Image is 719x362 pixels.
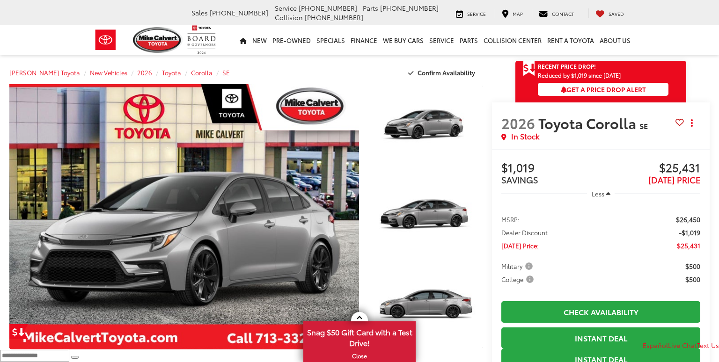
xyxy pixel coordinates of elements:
span: Map [513,10,523,17]
img: 2026 Toyota Corolla SE [368,263,484,350]
span: Service [467,10,486,17]
span: Sales [191,8,208,17]
span: [PHONE_NUMBER] [380,3,439,13]
span: Parts [363,3,378,13]
a: Get Price Drop Alert Recent Price Drop! [515,61,686,72]
button: Confirm Availability [403,65,483,81]
span: $25,431 [601,161,700,175]
span: $26,450 [676,215,700,224]
img: Mike Calvert Toyota [133,27,183,53]
span: [DATE] PRICE [648,174,700,186]
span: Contact [552,10,574,17]
a: Specials [314,25,348,55]
a: Contact [532,8,581,18]
a: Service [426,25,457,55]
a: Expand Photo 2 [369,174,483,260]
button: College [501,275,537,284]
a: Home [237,25,249,55]
span: [DATE] Price: [501,241,539,250]
span: Dealer Discount [501,228,548,237]
a: Toyota [162,68,181,77]
span: SE [639,120,648,131]
a: Get Price Drop Alert [9,324,28,339]
a: New Vehicles [90,68,127,77]
a: Parts [457,25,481,55]
a: My Saved Vehicles [588,8,631,18]
img: Toyota [88,25,123,55]
span: $500 [685,261,700,271]
span: [PHONE_NUMBER] [210,8,268,17]
span: Get a Price Drop Alert [561,85,646,94]
span: Military [501,261,535,271]
a: SE [222,68,230,77]
button: Send [71,356,79,359]
button: Less [587,185,615,202]
span: Snag $50 Gift Card with a Test Drive! [304,322,415,351]
span: Collision [275,13,303,22]
span: Less [592,189,604,198]
button: Military [501,261,536,271]
span: College [501,275,536,284]
a: Check Availability [501,301,700,322]
span: MSRP: [501,215,520,224]
img: 2026 Toyota Corolla SE [368,83,484,170]
span: [PHONE_NUMBER] [305,13,363,22]
span: 2026 [501,113,535,133]
a: Español [643,340,668,350]
span: Get Price Drop Alert [523,61,535,77]
a: Pre-Owned [270,25,314,55]
span: dropdown dots [691,119,693,127]
a: Expand Photo 0 [9,84,359,349]
a: Live Chat [668,340,697,350]
a: Map [495,8,530,18]
img: 2026 Toyota Corolla SE [6,83,363,350]
a: Service [449,8,493,18]
button: Actions [684,115,700,131]
span: -$1,019 [679,228,700,237]
a: Instant Deal [501,327,700,348]
span: In Stock [511,131,539,142]
a: WE BUY CARS [380,25,426,55]
a: 2026 [137,68,152,77]
a: Finance [348,25,380,55]
a: Expand Photo 1 [369,84,483,169]
a: Expand Photo 3 [369,264,483,349]
span: Confirm Availability [418,68,475,77]
a: Rent a Toyota [544,25,597,55]
span: $25,431 [677,241,700,250]
span: Saved [609,10,624,17]
span: Reduced by $1,019 since [DATE] [538,72,668,78]
span: Service [275,3,297,13]
a: Collision Center [481,25,544,55]
a: New [249,25,270,55]
a: [PERSON_NAME] Toyota [9,68,80,77]
span: Toyota Corolla [538,113,639,133]
img: 2026 Toyota Corolla SE [368,174,484,261]
span: [PHONE_NUMBER] [299,3,357,13]
a: Corolla [191,68,213,77]
span: Recent Price Drop! [538,62,596,70]
span: $500 [685,275,700,284]
a: Text Us [697,340,719,350]
a: About Us [597,25,633,55]
span: $1,019 [501,161,601,175]
span: SAVINGS [501,174,538,186]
